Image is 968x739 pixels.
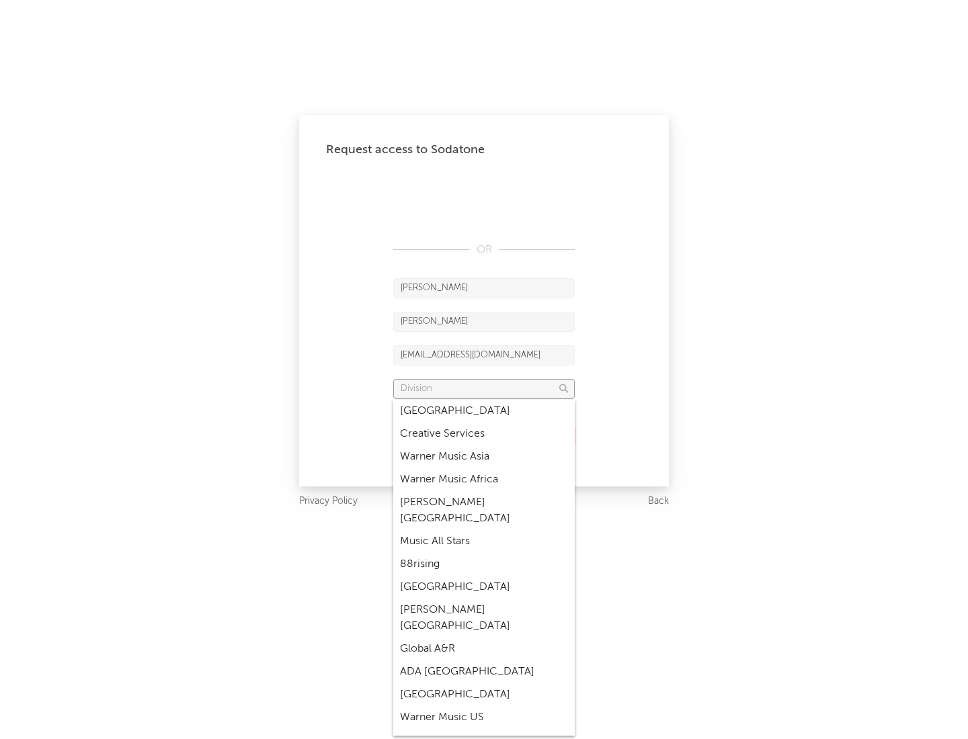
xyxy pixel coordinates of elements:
[393,530,575,553] div: Music All Stars
[393,706,575,729] div: Warner Music US
[393,683,575,706] div: [GEOGRAPHIC_DATA]
[393,312,575,332] input: Last Name
[393,423,575,445] div: Creative Services
[393,468,575,491] div: Warner Music Africa
[393,599,575,638] div: [PERSON_NAME] [GEOGRAPHIC_DATA]
[393,660,575,683] div: ADA [GEOGRAPHIC_DATA]
[393,278,575,298] input: First Name
[648,493,669,510] a: Back
[393,445,575,468] div: Warner Music Asia
[393,379,575,399] input: Division
[393,553,575,576] div: 88rising
[393,242,575,258] div: OR
[393,638,575,660] div: Global A&R
[393,400,575,423] div: [GEOGRAPHIC_DATA]
[393,345,575,365] input: Email
[326,142,642,158] div: Request access to Sodatone
[299,493,358,510] a: Privacy Policy
[393,491,575,530] div: [PERSON_NAME] [GEOGRAPHIC_DATA]
[393,576,575,599] div: [GEOGRAPHIC_DATA]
